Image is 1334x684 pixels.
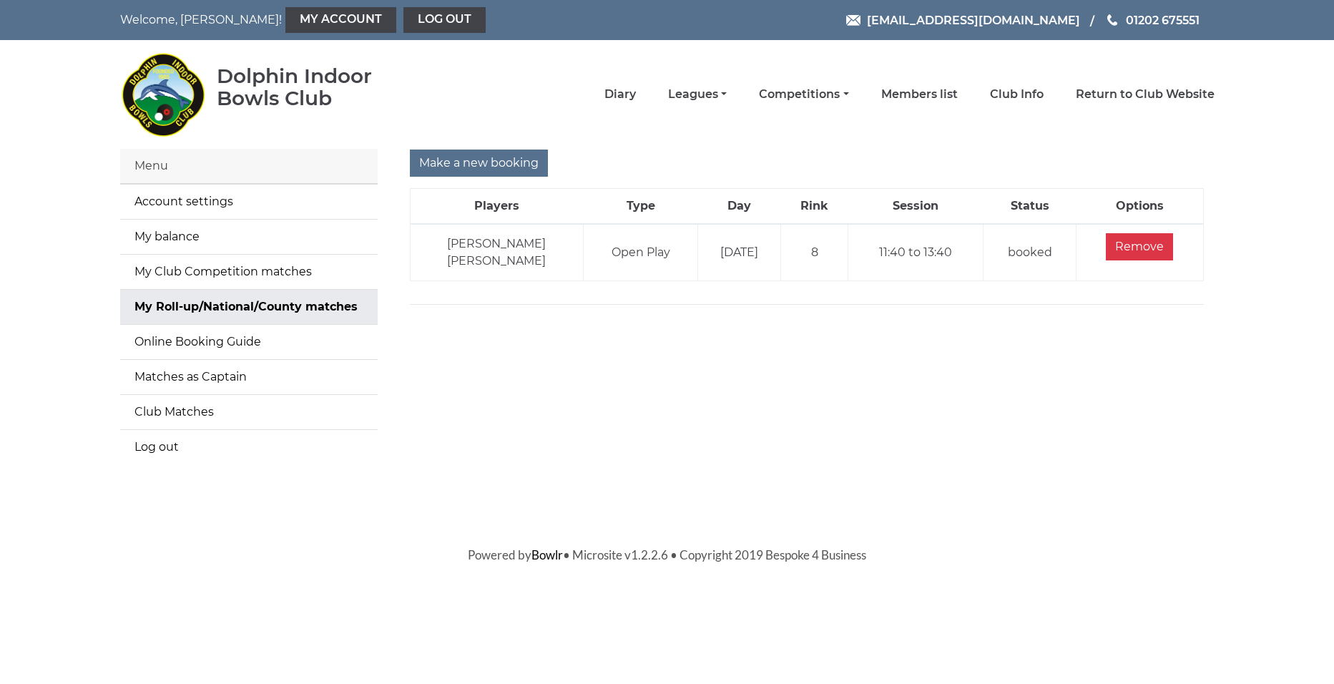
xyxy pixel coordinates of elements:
[403,7,486,33] a: Log out
[285,7,396,33] a: My Account
[697,189,780,225] th: Day
[1076,189,1203,225] th: Options
[531,547,563,562] a: Bowlr
[120,220,378,254] a: My balance
[990,87,1044,102] a: Club Info
[120,290,378,324] a: My Roll-up/National/County matches
[410,189,584,225] th: Players
[1106,233,1173,260] input: Remove
[410,224,584,281] td: [PERSON_NAME] [PERSON_NAME]
[468,547,866,562] span: Powered by • Microsite v1.2.2.6 • Copyright 2019 Bespoke 4 Business
[846,11,1080,29] a: Email [EMAIL_ADDRESS][DOMAIN_NAME]
[584,224,697,281] td: Open Play
[781,189,848,225] th: Rink
[781,224,848,281] td: 8
[984,189,1076,225] th: Status
[668,87,727,102] a: Leagues
[584,189,697,225] th: Type
[1107,14,1117,26] img: Phone us
[1105,11,1200,29] a: Phone us 01202 675551
[604,87,636,102] a: Diary
[410,150,548,177] input: Make a new booking
[848,224,984,281] td: 11:40 to 13:40
[120,325,378,359] a: Online Booking Guide
[1126,13,1200,26] span: 01202 675551
[759,87,848,102] a: Competitions
[120,360,378,394] a: Matches as Captain
[697,224,780,281] td: [DATE]
[120,255,378,289] a: My Club Competition matches
[1076,87,1215,102] a: Return to Club Website
[120,395,378,429] a: Club Matches
[120,7,564,33] nav: Welcome, [PERSON_NAME]!
[848,189,984,225] th: Session
[867,13,1080,26] span: [EMAIL_ADDRESS][DOMAIN_NAME]
[120,44,206,145] img: Dolphin Indoor Bowls Club
[846,15,860,26] img: Email
[120,149,378,184] div: Menu
[881,87,958,102] a: Members list
[984,224,1076,281] td: booked
[217,65,418,109] div: Dolphin Indoor Bowls Club
[120,430,378,464] a: Log out
[120,185,378,219] a: Account settings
